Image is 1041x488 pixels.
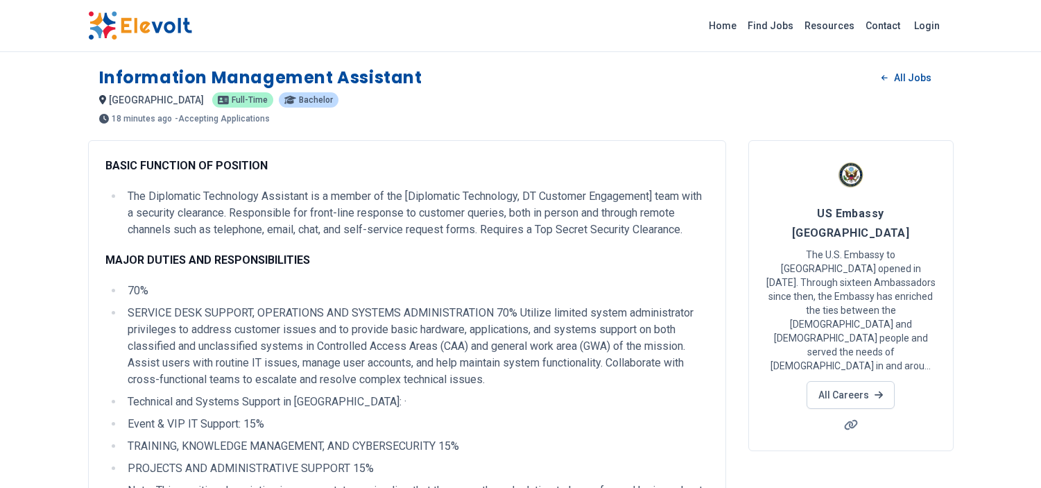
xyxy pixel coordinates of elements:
a: Resources [799,15,860,37]
p: The U.S. Embassy to [GEOGRAPHIC_DATA] opened in [DATE]. Through sixteen Ambassadors since then, t... [766,248,936,373]
h1: Information Management Assistant [99,67,422,89]
a: Login [906,12,948,40]
li: 70% [123,283,709,299]
li: Event & VIP IT Support: 15% [123,416,709,432]
img: US Embassy Kenya [834,158,868,192]
strong: MAJOR DUTIES AND RESPONSIBILITIES [105,253,310,267]
li: TRAINING, KNOWLEDGE MANAGEMENT, AND CYBERSECURITY 15% [123,438,709,455]
li: The Diplomatic Technology Assistant is a member of the [Diplomatic Technology, DT Customer Engage... [123,188,709,238]
a: All Jobs [870,67,942,88]
li: SERVICE DESK SUPPORT, OPERATIONS AND SYSTEMS ADMINISTRATION 70% Utilize limited system administra... [123,305,709,388]
a: Find Jobs [742,15,799,37]
strong: BASIC FUNCTION OF POSITION [105,159,268,172]
span: US Embassy [GEOGRAPHIC_DATA] [792,207,910,239]
a: All Careers [807,381,895,409]
p: - Accepting Applications [175,115,270,123]
li: Technical and Systems Support in [GEOGRAPHIC_DATA]: · [123,394,709,410]
span: Full-time [232,96,268,104]
li: PROJECTS AND ADMINISTRATIVE SUPPORT 15% [123,460,709,477]
span: 18 minutes ago [112,115,172,123]
a: Contact [860,15,906,37]
span: [GEOGRAPHIC_DATA] [109,94,204,106]
img: Elevolt [88,11,192,40]
span: Bachelor [299,96,333,104]
a: Home [703,15,742,37]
